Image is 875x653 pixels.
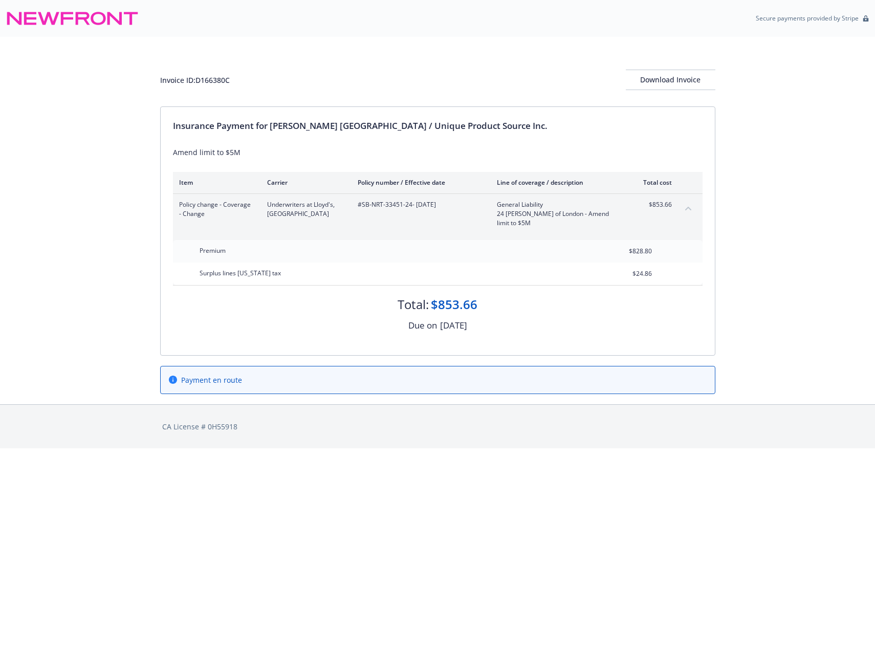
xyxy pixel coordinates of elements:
button: Download Invoice [626,70,715,90]
input: 0.00 [592,244,658,259]
div: Policy change - Coverage - ChangeUnderwriters at Lloyd's, [GEOGRAPHIC_DATA]#SB-NRT-33451-24- [DAT... [173,194,703,234]
span: Underwriters at Lloyd's, [GEOGRAPHIC_DATA] [267,200,341,219]
div: $853.66 [431,296,477,313]
div: Line of coverage / description [497,178,617,187]
span: $853.66 [633,200,672,209]
div: Amend limit to $5M [173,147,703,158]
div: Invoice ID: D166380C [160,75,230,85]
button: collapse content [680,200,696,216]
div: Policy number / Effective date [358,178,480,187]
div: Due on [408,319,437,332]
span: Payment en route [181,375,242,385]
div: CA License # 0H55918 [162,421,713,432]
span: Premium [200,246,226,255]
div: Total: [398,296,429,313]
span: General Liability [497,200,617,209]
span: Surplus lines [US_STATE] tax [200,269,281,277]
span: 24 [PERSON_NAME] of London - Amend limit to $5M [497,209,617,228]
div: Carrier [267,178,341,187]
div: Total cost [633,178,672,187]
p: Secure payments provided by Stripe [756,14,859,23]
span: #SB-NRT-33451-24 - [DATE] [358,200,480,209]
input: 0.00 [592,266,658,281]
div: Item [179,178,251,187]
div: Insurance Payment for [PERSON_NAME] [GEOGRAPHIC_DATA] / Unique Product Source Inc. [173,119,703,133]
span: Policy change - Coverage - Change [179,200,251,219]
div: [DATE] [440,319,467,332]
span: General Liability24 [PERSON_NAME] of London - Amend limit to $5M [497,200,617,228]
